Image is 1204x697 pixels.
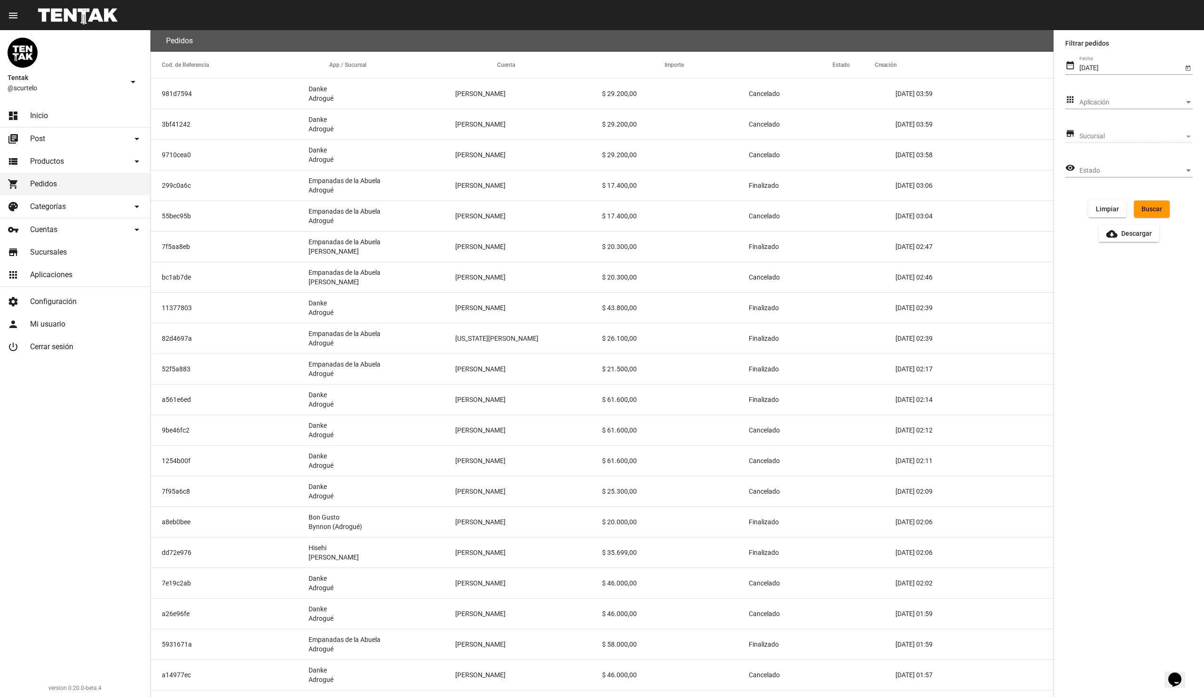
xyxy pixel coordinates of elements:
mat-cell: [DATE] 02:09 [895,476,1053,506]
mat-cell: $ 20.300,00 [602,232,749,262]
mat-cell: 1254b00f [150,446,309,476]
mat-cell: [PERSON_NAME] [455,446,602,476]
iframe: chat widget [1164,659,1195,688]
span: Adrogué [309,369,333,378]
mat-cell: [DATE] 03:06 [895,170,1053,200]
mat-icon: Descargar Reporte [1106,228,1117,240]
span: Empanadas de la Abuela [309,176,380,185]
mat-cell: [DATE] 01:59 [895,599,1053,629]
mat-cell: [PERSON_NAME] [455,599,602,629]
span: Productos [30,157,64,166]
span: Danke [309,574,327,583]
span: Aplicación [1079,99,1184,106]
mat-cell: [PERSON_NAME] [455,568,602,598]
span: Cancelado [749,120,780,129]
mat-cell: $ 29.200,00 [602,109,749,139]
h3: Pedidos [166,34,193,48]
mat-icon: power_settings_new [8,341,19,353]
mat-icon: store [8,247,19,258]
mat-cell: $ 20.000,00 [602,507,749,537]
span: Empanadas de la Abuela [309,237,380,247]
mat-cell: bc1ab7de [150,262,309,292]
mat-select: Sucursal [1079,133,1193,140]
mat-cell: $ 35.699,00 [602,537,749,568]
span: Estado [1079,167,1184,175]
mat-icon: palette [8,201,19,212]
mat-cell: a8eb0bee [150,507,309,537]
mat-cell: [PERSON_NAME] [455,262,602,292]
span: Empanadas de la Abuela [309,635,380,644]
mat-icon: arrow_drop_down [131,133,143,144]
mat-header-cell: Cod. de Referencia [150,52,329,78]
mat-cell: [DATE] 02:06 [895,537,1053,568]
span: Inicio [30,111,48,120]
mat-cell: [PERSON_NAME] [455,170,602,200]
mat-select: Estado [1079,167,1193,175]
span: Danke [309,84,327,94]
span: Danke [309,421,327,430]
mat-icon: menu [8,10,19,21]
span: [PERSON_NAME] [309,277,359,287]
mat-header-cell: Estado [832,52,875,78]
mat-cell: $ 46.000,00 [602,599,749,629]
mat-cell: 9be46fc2 [150,415,309,445]
mat-cell: 7f95a6c8 [150,476,309,506]
mat-cell: [DATE] 02:17 [895,354,1053,384]
mat-icon: store [1065,128,1075,139]
span: Danke [309,115,327,124]
span: Danke [309,482,327,491]
span: Tentak [8,72,124,83]
mat-cell: [DATE] 02:47 [895,232,1053,262]
mat-cell: [PERSON_NAME] [455,415,602,445]
mat-cell: $ 58.000,00 [602,629,749,659]
mat-cell: $ 61.600,00 [602,385,749,415]
mat-cell: [DATE] 03:04 [895,201,1053,231]
span: Adrogué [309,583,333,593]
flou-section-header: Pedidos [150,30,1053,52]
mat-header-cell: App / Sucursal [329,52,497,78]
mat-cell: [PERSON_NAME] [455,507,602,537]
span: Empanadas de la Abuela [309,207,380,216]
span: Post [30,134,45,144]
span: Finalizado [749,548,779,557]
label: Filtrar pedidos [1065,38,1193,49]
span: Danke [309,665,327,675]
span: Adrogué [309,430,333,440]
mat-cell: $ 46.000,00 [602,568,749,598]
mat-cell: $ 61.600,00 [602,446,749,476]
mat-cell: [PERSON_NAME] [455,293,602,323]
button: Buscar [1134,200,1170,217]
span: Danke [309,298,327,308]
span: Bynnon (Adrogué) [309,522,362,531]
span: Empanadas de la Abuela [309,360,380,369]
mat-icon: shopping_cart [8,178,19,190]
span: Sucursales [30,248,67,257]
mat-cell: [DATE] 02:06 [895,507,1053,537]
mat-icon: settings [8,296,19,307]
mat-cell: $ 46.000,00 [602,660,749,690]
span: Cancelado [749,89,780,98]
span: Adrogué [309,491,333,501]
span: Adrogué [309,308,333,317]
mat-cell: 981d7594 [150,79,309,109]
mat-cell: 11377803 [150,293,309,323]
span: Cancelado [749,670,780,680]
mat-cell: 52f5a883 [150,354,309,384]
mat-icon: vpn_key [8,224,19,235]
mat-icon: date_range [1065,60,1075,71]
div: version 0.20.0-beta.4 [8,683,143,693]
mat-cell: [DATE] 02:39 [895,323,1053,353]
span: [PERSON_NAME] [309,247,359,256]
span: Finalizado [749,364,779,374]
span: Aplicaciones [30,270,72,280]
mat-cell: $ 29.200,00 [602,79,749,109]
mat-icon: person [8,319,19,330]
span: Adrogué [309,216,333,225]
mat-cell: [PERSON_NAME] [455,140,602,170]
span: Cerrar sesión [30,342,73,352]
span: Finalizado [749,303,779,312]
span: Adrogué [309,400,333,409]
span: Danke [309,604,327,614]
mat-cell: [PERSON_NAME] [455,109,602,139]
span: Cancelado [749,272,780,282]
